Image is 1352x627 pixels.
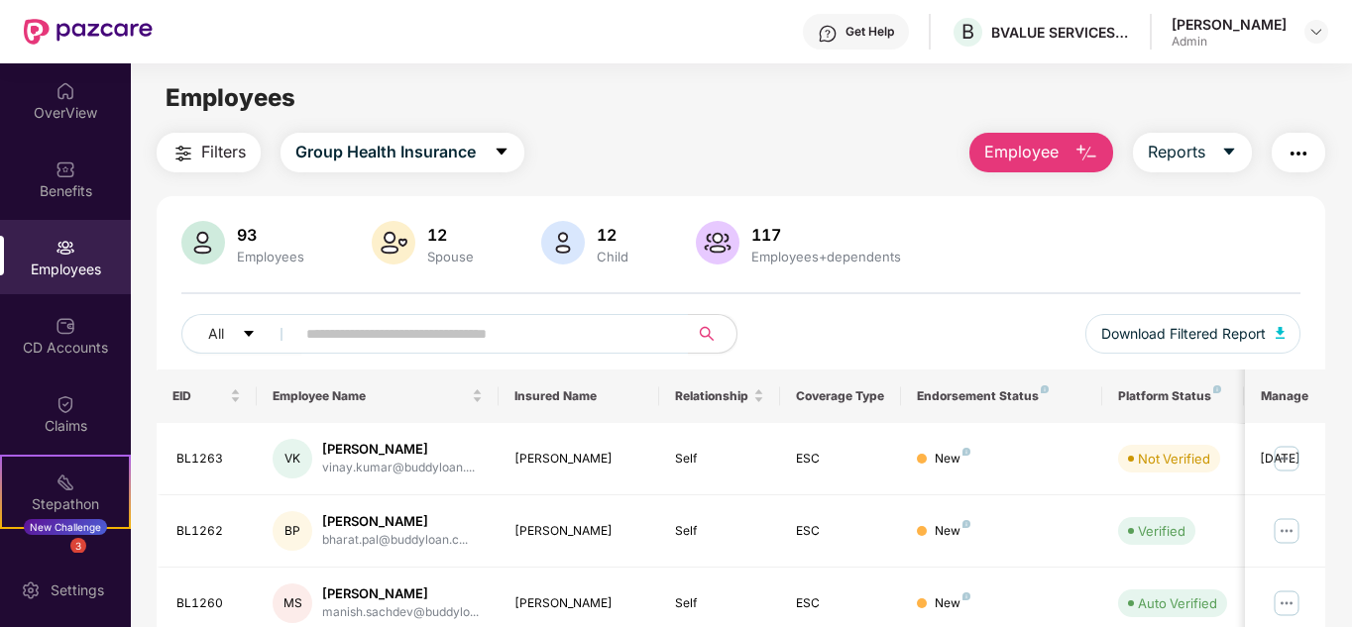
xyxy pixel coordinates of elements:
[322,531,468,550] div: bharat.pal@buddyloan.c...
[1148,140,1205,164] span: Reports
[181,221,225,264] img: svg+xml;base64,PHN2ZyB4bWxucz0iaHR0cDovL3d3dy53My5vcmcvMjAwMC9zdmciIHhtbG5zOnhsaW5rPSJodHRwOi8vd3...
[45,580,110,600] div: Settings
[1101,323,1266,345] span: Download Filtered Report
[322,512,468,531] div: [PERSON_NAME]
[984,140,1059,164] span: Employee
[1271,515,1302,547] img: manageButton
[56,81,75,101] img: svg+xml;base64,PHN2ZyBpZD0iSG9tZSIgeG1sbnM9Imh0dHA6Ly93d3cudzMub3JnLzIwMDAvc3ZnIiB3aWR0aD0iMjAiIG...
[423,225,478,245] div: 12
[796,594,885,613] div: ESC
[1138,593,1217,613] div: Auto Verified
[659,369,780,423] th: Relationship
[1287,142,1310,165] img: svg+xml;base64,PHN2ZyB4bWxucz0iaHR0cDovL3d3dy53My5vcmcvMjAwMC9zdmciIHdpZHRoPSIyNCIgaGVpZ2h0PSIyNC...
[1074,142,1098,165] img: svg+xml;base64,PHN2ZyB4bWxucz0iaHR0cDovL3d3dy53My5vcmcvMjAwMC9zdmciIHhtbG5zOnhsaW5rPSJodHRwOi8vd3...
[935,522,970,541] div: New
[172,388,227,404] span: EID
[499,369,660,423] th: Insured Name
[322,440,475,459] div: [PERSON_NAME]
[1271,443,1302,474] img: manageButton
[1221,144,1237,161] span: caret-down
[273,388,468,404] span: Employee Name
[257,369,499,423] th: Employee Name
[423,249,478,264] div: Spouse
[494,144,509,161] span: caret-down
[1213,385,1221,393] img: svg+xml;base64,PHN2ZyB4bWxucz0iaHR0cDovL3d3dy53My5vcmcvMjAwMC9zdmciIHdpZHRoPSI4IiBoZWlnaHQ9IjgiIH...
[322,603,479,622] div: manish.sachdev@buddylo...
[56,316,75,336] img: svg+xml;base64,PHN2ZyBpZD0iQ0RfQWNjb3VudHMiIGRhdGEtbmFtZT0iQ0QgQWNjb3VudHMiIHhtbG5zPSJodHRwOi8vd3...
[780,369,901,423] th: Coverage Type
[56,159,75,179] img: svg+xml;base64,PHN2ZyBpZD0iQmVuZWZpdHMiIHhtbG5zPSJodHRwOi8vd3d3LnczLm9yZy8yMDAwL3N2ZyIgd2lkdGg9Ij...
[1271,587,1302,619] img: manageButton
[176,522,242,541] div: BL1262
[273,511,312,551] div: BP
[56,394,75,414] img: svg+xml;base64,PHN2ZyBpZD0iQ2xhaW0iIHhtbG5zPSJodHRwOi8vd3d3LnczLm9yZy8yMDAwL3N2ZyIgd2lkdGg9IjIwIi...
[322,459,475,477] div: vinay.kumar@buddyloan....
[1118,388,1227,404] div: Platform Status
[1138,449,1210,469] div: Not Verified
[176,594,242,613] div: BL1260
[917,388,1086,404] div: Endorsement Status
[233,225,308,245] div: 93
[1172,34,1287,50] div: Admin
[962,592,970,600] img: svg+xml;base64,PHN2ZyB4bWxucz0iaHR0cDovL3d3dy53My5vcmcvMjAwMC9zdmciIHdpZHRoPSI4IiBoZWlnaHQ9IjgiIH...
[935,450,970,469] div: New
[56,551,75,571] img: svg+xml;base64,PHN2ZyBpZD0iRW5kb3JzZW1lbnRzIiB4bWxucz0iaHR0cDovL3d3dy53My5vcmcvMjAwMC9zdmciIHdpZH...
[962,448,970,456] img: svg+xml;base64,PHN2ZyB4bWxucz0iaHR0cDovL3d3dy53My5vcmcvMjAwMC9zdmciIHdpZHRoPSI4IiBoZWlnaHQ9IjgiIH...
[181,314,302,354] button: Allcaret-down
[991,23,1130,42] div: BVALUE SERVICES PRIVATE LIMITED
[56,472,75,492] img: svg+xml;base64,PHN2ZyB4bWxucz0iaHR0cDovL3d3dy53My5vcmcvMjAwMC9zdmciIHdpZHRoPSIyMSIgaGVpZ2h0PSIyMC...
[514,450,644,469] div: [PERSON_NAME]
[593,249,632,264] div: Child
[675,522,764,541] div: Self
[242,327,256,343] span: caret-down
[688,326,727,342] span: search
[24,19,153,45] img: New Pazcare Logo
[176,450,242,469] div: BL1263
[1308,24,1324,40] img: svg+xml;base64,PHN2ZyBpZD0iRHJvcGRvd24tMzJ4MzIiIHhtbG5zPSJodHRwOi8vd3d3LnczLm9yZy8yMDAwL3N2ZyIgd2...
[171,142,195,165] img: svg+xml;base64,PHN2ZyB4bWxucz0iaHR0cDovL3d3dy53My5vcmcvMjAwMC9zdmciIHdpZHRoPSIyNCIgaGVpZ2h0PSIyNC...
[541,221,585,264] img: svg+xml;base64,PHN2ZyB4bWxucz0iaHR0cDovL3d3dy53My5vcmcvMjAwMC9zdmciIHhtbG5zOnhsaW5rPSJodHRwOi8vd3...
[372,221,415,264] img: svg+xml;base64,PHN2ZyB4bWxucz0iaHR0cDovL3d3dy53My5vcmcvMjAwMC9zdmciIHhtbG5zOnhsaW5rPSJodHRwOi8vd3...
[796,450,885,469] div: ESC
[24,519,107,535] div: New Challenge
[295,140,476,164] span: Group Health Insurance
[818,24,838,44] img: svg+xml;base64,PHN2ZyBpZD0iSGVscC0zMngzMiIgeG1sbnM9Imh0dHA6Ly93d3cudzMub3JnLzIwMDAvc3ZnIiB3aWR0aD...
[969,133,1113,172] button: Employee
[201,140,246,164] span: Filters
[208,323,224,345] span: All
[273,583,312,623] div: MS
[675,388,749,404] span: Relationship
[675,594,764,613] div: Self
[688,314,737,354] button: search
[1041,385,1049,393] img: svg+xml;base64,PHN2ZyB4bWxucz0iaHR0cDovL3d3dy53My5vcmcvMjAwMC9zdmciIHdpZHRoPSI4IiBoZWlnaHQ9IjgiIH...
[1085,314,1301,354] button: Download Filtered Report
[233,249,308,264] div: Employees
[56,238,75,258] img: svg+xml;base64,PHN2ZyBpZD0iRW1wbG95ZWVzIiB4bWxucz0iaHR0cDovL3d3dy53My5vcmcvMjAwMC9zdmciIHdpZHRoPS...
[747,249,905,264] div: Employees+dependents
[747,225,905,245] div: 117
[157,369,258,423] th: EID
[2,494,129,514] div: Stepathon
[70,538,86,554] div: 3
[962,520,970,528] img: svg+xml;base64,PHN2ZyB4bWxucz0iaHR0cDovL3d3dy53My5vcmcvMjAwMC9zdmciIHdpZHRoPSI4IiBoZWlnaHQ9IjgiIH...
[961,20,974,44] span: B
[514,594,644,613] div: [PERSON_NAME]
[1138,521,1185,541] div: Verified
[1276,327,1286,339] img: svg+xml;base64,PHN2ZyB4bWxucz0iaHR0cDovL3d3dy53My5vcmcvMjAwMC9zdmciIHhtbG5zOnhsaW5rPSJodHRwOi8vd3...
[675,450,764,469] div: Self
[593,225,632,245] div: 12
[1172,15,1287,34] div: [PERSON_NAME]
[166,83,295,112] span: Employees
[796,522,885,541] div: ESC
[281,133,524,172] button: Group Health Insurancecaret-down
[1133,133,1252,172] button: Reportscaret-down
[21,580,41,600] img: svg+xml;base64,PHN2ZyBpZD0iU2V0dGluZy0yMHgyMCIgeG1sbnM9Imh0dHA6Ly93d3cudzMub3JnLzIwMDAvc3ZnIiB3aW...
[845,24,894,40] div: Get Help
[696,221,739,264] img: svg+xml;base64,PHN2ZyB4bWxucz0iaHR0cDovL3d3dy53My5vcmcvMjAwMC9zdmciIHhtbG5zOnhsaW5rPSJodHRwOi8vd3...
[514,522,644,541] div: [PERSON_NAME]
[322,584,479,603] div: [PERSON_NAME]
[1245,369,1325,423] th: Manage
[157,133,261,172] button: Filters
[935,594,970,613] div: New
[273,439,312,478] div: VK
